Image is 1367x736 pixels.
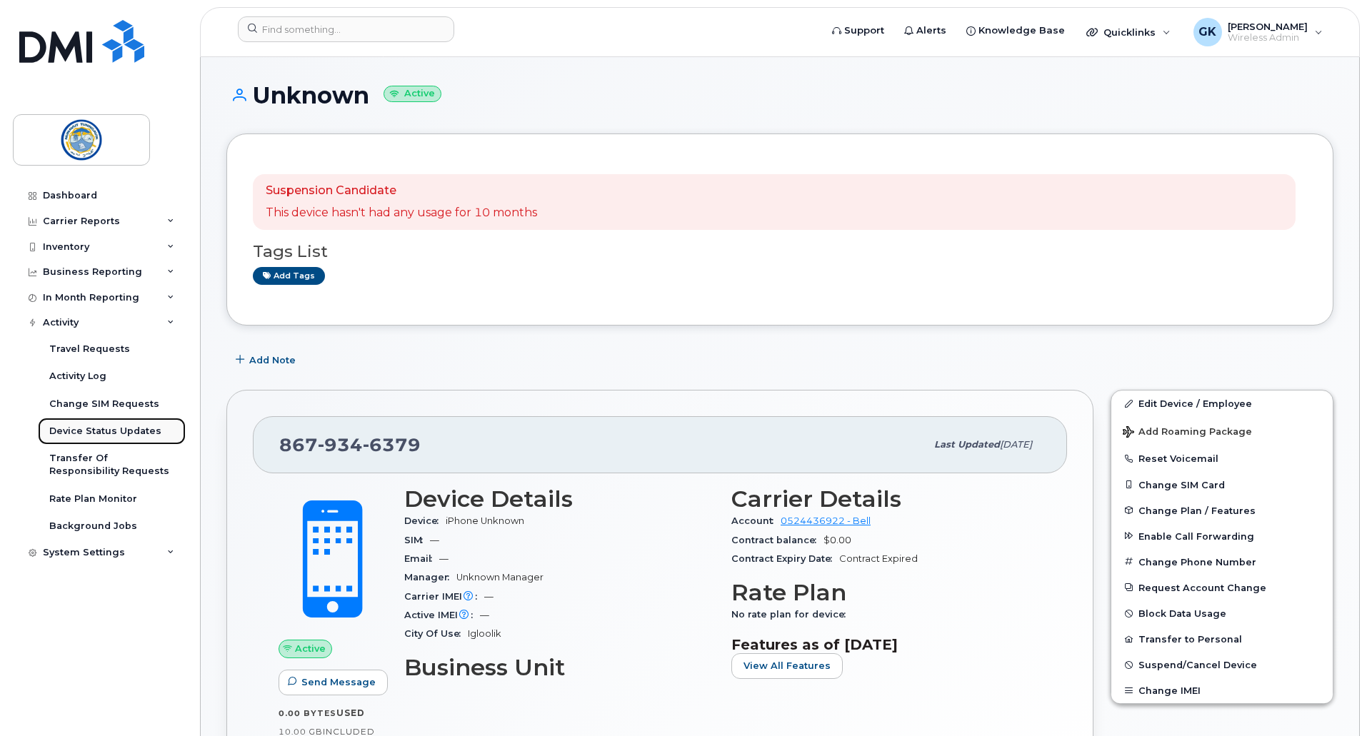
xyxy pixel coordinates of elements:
span: 934 [318,434,363,455]
span: Carrier IMEI [404,591,484,602]
span: Email [404,553,439,564]
p: This device hasn't had any usage for 10 months [266,205,537,221]
span: Unknown Manager [456,572,544,583]
span: $0.00 [823,535,851,545]
button: Block Data Usage [1111,600,1333,626]
span: SIM [404,535,430,545]
span: Account [731,515,781,526]
span: Igloolik [468,628,501,639]
button: Add Note [226,347,308,373]
span: 0.00 Bytes [279,708,336,718]
button: Send Message [279,670,388,695]
a: 0524436922 - Bell [781,515,871,526]
span: — [430,535,439,545]
span: City Of Use [404,628,468,639]
span: iPhone Unknown [446,515,524,526]
span: Device [404,515,446,526]
span: Send Message [301,675,376,689]
button: Reset Voicemail [1111,445,1333,471]
h3: Business Unit [404,655,714,680]
span: Contract Expiry Date [731,553,839,564]
h3: Device Details [404,486,714,512]
h3: Rate Plan [731,580,1041,605]
span: — [484,591,494,602]
span: Active IMEI [404,610,480,620]
button: Change IMEI [1111,677,1333,703]
small: Active [384,86,441,102]
span: — [439,553,449,564]
button: Change Phone Number [1111,549,1333,575]
span: Suspend/Cancel Device [1138,660,1257,670]
span: Add Note [249,353,296,367]
button: View All Features [731,653,843,679]
span: View All Features [743,659,831,672]
a: Add tags [253,267,325,285]
h3: Carrier Details [731,486,1041,512]
a: Edit Device / Employee [1111,390,1333,416]
span: No rate plan for device [731,609,853,620]
span: Last updated [934,439,1000,450]
span: 867 [279,434,421,455]
button: Suspend/Cancel Device [1111,652,1333,677]
h3: Features as of [DATE] [731,636,1041,653]
span: Contract Expired [839,553,918,564]
span: used [336,707,365,718]
span: [DATE] [1000,439,1032,450]
span: Contract balance [731,535,823,545]
span: Active [295,642,326,655]
span: Manager [404,572,456,583]
h3: Tags List [253,243,1307,261]
button: Change Plan / Features [1111,498,1333,523]
button: Add Roaming Package [1111,416,1333,445]
span: Add Roaming Package [1123,426,1252,440]
span: Change Plan / Features [1138,505,1256,515]
span: — [480,610,489,620]
span: 6379 [363,434,421,455]
button: Transfer to Personal [1111,626,1333,652]
span: Enable Call Forwarding [1138,530,1254,541]
p: Suspension Candidate [266,183,537,199]
button: Change SIM Card [1111,472,1333,498]
h1: Unknown [226,83,1333,108]
button: Request Account Change [1111,575,1333,600]
button: Enable Call Forwarding [1111,523,1333,549]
